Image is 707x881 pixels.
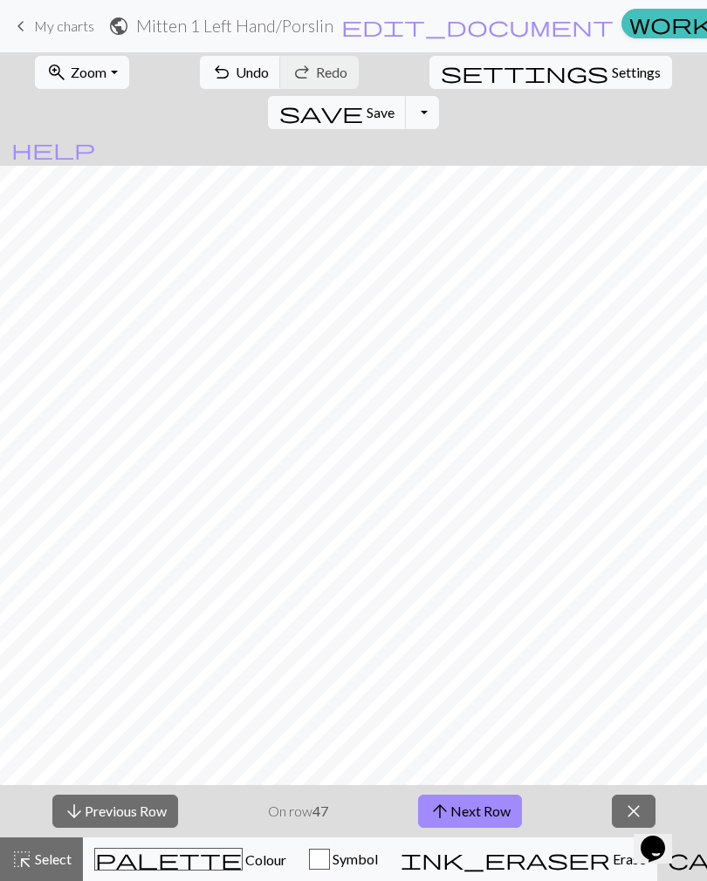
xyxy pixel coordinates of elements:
span: keyboard_arrow_left [10,14,31,38]
iframe: chat widget [634,811,690,864]
span: zoom_in [46,60,67,85]
span: My charts [34,17,94,34]
h2: Mitten 1 Left Hand / Porslin [136,16,333,36]
strong: 47 [312,802,328,819]
span: arrow_downward [64,799,85,823]
i: Settings [441,62,608,83]
span: palette [95,847,242,871]
span: edit_document [341,14,614,38]
span: Colour [243,851,286,868]
span: undo [211,60,232,85]
span: Save [367,104,395,120]
button: Zoom [35,56,128,89]
span: Select [32,850,72,867]
button: SettingsSettings [429,56,672,89]
button: Previous Row [52,795,178,828]
button: Undo [200,56,281,89]
button: Colour [83,837,298,881]
button: Symbol [298,837,389,881]
span: Settings [612,62,661,83]
span: settings [441,60,608,85]
span: arrow_upward [429,799,450,823]
button: Next Row [418,795,522,828]
button: Save [268,96,407,129]
span: public [108,14,129,38]
span: Zoom [71,64,106,80]
span: Erase [610,850,646,867]
span: Symbol [330,850,378,867]
span: save [279,100,363,125]
button: Erase [389,837,657,881]
span: help [11,137,95,161]
span: ink_eraser [401,847,610,871]
p: On row [268,801,328,822]
a: My charts [10,11,94,41]
span: close [623,799,644,823]
span: highlight_alt [11,847,32,871]
span: Undo [236,64,269,80]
